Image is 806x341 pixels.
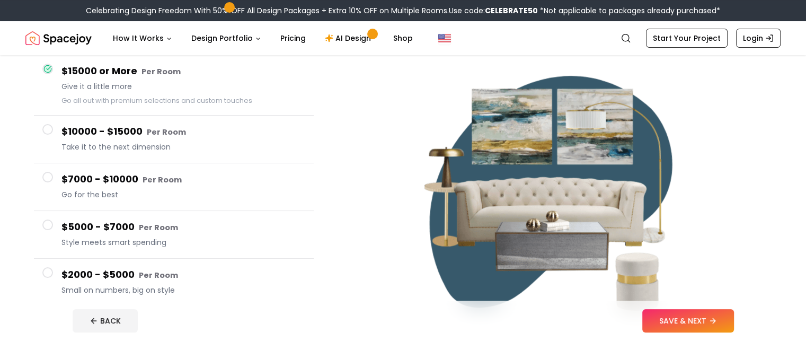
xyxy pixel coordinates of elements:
[61,64,305,79] h4: $15000 or More
[61,189,305,200] span: Go for the best
[34,116,314,163] button: $10000 - $15000 Per RoomTake it to the next dimension
[642,309,734,333] button: SAVE & NEXT
[143,174,182,185] small: Per Room
[34,163,314,211] button: $7000 - $10000 Per RoomGo for the best
[316,28,383,49] a: AI Design
[538,5,720,16] span: *Not applicable to packages already purchased*
[449,5,538,16] span: Use code:
[25,28,92,49] img: Spacejoy Logo
[385,28,421,49] a: Shop
[61,96,252,105] small: Go all out with premium selections and custom touches
[272,28,314,49] a: Pricing
[86,5,720,16] div: Celebrating Design Freedom With 50% OFF All Design Packages + Extra 10% OFF on Multiple Rooms.
[61,220,305,235] h4: $5000 - $7000
[736,29,781,48] a: Login
[438,32,451,45] img: United States
[646,29,728,48] a: Start Your Project
[61,81,305,92] span: Give it a little more
[25,28,92,49] a: Spacejoy
[61,285,305,295] span: Small on numbers, big on style
[104,28,181,49] button: How It Works
[139,222,178,233] small: Per Room
[104,28,421,49] nav: Main
[485,5,538,16] b: CELEBRATE50
[147,127,186,137] small: Per Room
[34,55,314,116] button: $15000 or More Per RoomGive it a little moreGo all out with premium selections and custom touches
[141,66,181,77] small: Per Room
[25,21,781,55] nav: Global
[183,28,270,49] button: Design Portfolio
[61,237,305,248] span: Style meets smart spending
[61,172,305,187] h4: $7000 - $10000
[61,142,305,152] span: Take it to the next dimension
[34,259,314,306] button: $2000 - $5000 Per RoomSmall on numbers, big on style
[61,267,305,283] h4: $2000 - $5000
[73,309,138,333] button: BACK
[139,270,178,281] small: Per Room
[61,124,305,139] h4: $10000 - $15000
[34,211,314,259] button: $5000 - $7000 Per RoomStyle meets smart spending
